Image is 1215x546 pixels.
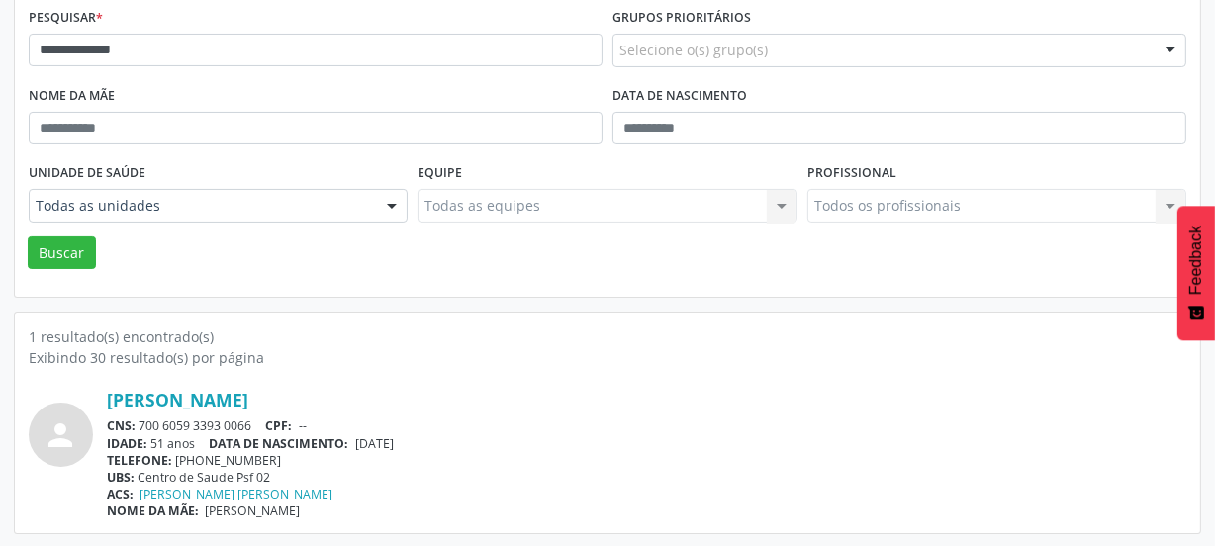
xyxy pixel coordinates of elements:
div: Centro de Saude Psf 02 [107,469,1186,486]
label: Nome da mãe [29,81,115,112]
span: ACS: [107,486,134,502]
div: 1 resultado(s) encontrado(s) [29,326,1186,347]
span: [DATE] [355,435,394,452]
span: Feedback [1187,226,1205,295]
span: Selecione o(s) grupo(s) [619,40,768,60]
span: [PERSON_NAME] [206,502,301,519]
i: person [44,417,79,453]
label: Profissional [807,158,896,189]
div: 51 anos [107,435,1186,452]
span: Todas as unidades [36,196,367,216]
label: Data de nascimento [612,81,747,112]
span: UBS: [107,469,135,486]
span: IDADE: [107,435,147,452]
button: Buscar [28,236,96,270]
label: Grupos prioritários [612,3,751,34]
span: DATA DE NASCIMENTO: [210,435,349,452]
span: TELEFONE: [107,452,172,469]
div: 700 6059 3393 0066 [107,417,1186,434]
a: [PERSON_NAME] [PERSON_NAME] [140,486,333,502]
span: NOME DA MÃE: [107,502,199,519]
div: [PHONE_NUMBER] [107,452,1186,469]
label: Unidade de saúde [29,158,145,189]
span: -- [299,417,307,434]
div: Exibindo 30 resultado(s) por página [29,347,1186,368]
a: [PERSON_NAME] [107,389,248,410]
label: Pesquisar [29,3,103,34]
span: CNS: [107,417,136,434]
button: Feedback - Mostrar pesquisa [1177,206,1215,340]
span: CPF: [266,417,293,434]
label: Equipe [418,158,462,189]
